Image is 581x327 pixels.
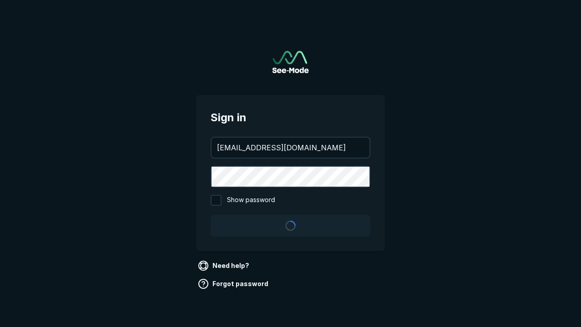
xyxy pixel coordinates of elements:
a: Need help? [196,258,253,273]
a: Go to sign in [272,51,309,73]
img: See-Mode Logo [272,51,309,73]
input: your@email.com [212,138,369,158]
span: Sign in [211,109,370,126]
span: Show password [227,195,275,206]
a: Forgot password [196,277,272,291]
